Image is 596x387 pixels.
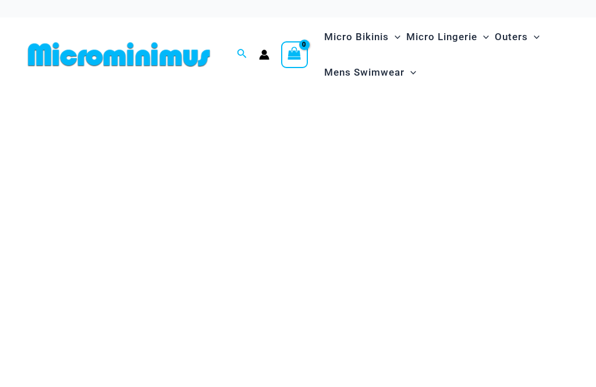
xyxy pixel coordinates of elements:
[528,22,540,52] span: Menu Toggle
[324,58,405,87] span: Mens Swimwear
[406,22,477,52] span: Micro Lingerie
[389,22,400,52] span: Menu Toggle
[495,22,528,52] span: Outers
[321,19,403,55] a: Micro BikinisMenu ToggleMenu Toggle
[23,41,215,68] img: MM SHOP LOGO FLAT
[324,22,389,52] span: Micro Bikinis
[281,41,308,68] a: View Shopping Cart, empty
[477,22,489,52] span: Menu Toggle
[237,47,247,62] a: Search icon link
[405,58,416,87] span: Menu Toggle
[403,19,492,55] a: Micro LingerieMenu ToggleMenu Toggle
[321,55,419,90] a: Mens SwimwearMenu ToggleMenu Toggle
[492,19,542,55] a: OutersMenu ToggleMenu Toggle
[320,17,573,92] nav: Site Navigation
[259,49,269,60] a: Account icon link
